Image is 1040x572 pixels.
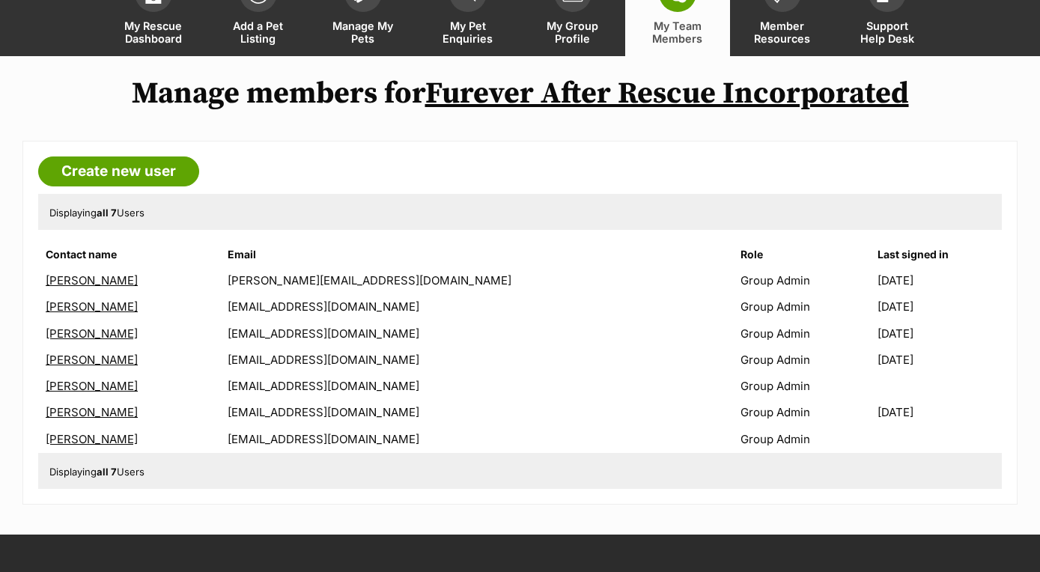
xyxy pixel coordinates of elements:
span: Manage My Pets [329,19,397,45]
a: Furever After Rescue Incorporated [425,75,909,112]
td: [EMAIL_ADDRESS][DOMAIN_NAME] [222,347,733,372]
strong: all 7 [97,466,117,478]
span: My Group Profile [539,19,606,45]
td: Group Admin [735,268,876,293]
a: [PERSON_NAME] [46,299,138,314]
td: [EMAIL_ADDRESS][DOMAIN_NAME] [222,400,733,425]
th: Email [222,243,733,267]
strong: all 7 [97,207,117,219]
th: Role [735,243,876,267]
td: [PERSON_NAME][EMAIL_ADDRESS][DOMAIN_NAME] [222,268,733,293]
span: Displaying Users [49,207,145,219]
td: [DATE] [878,347,1000,372]
span: Support Help Desk [854,19,921,45]
a: [PERSON_NAME] [46,353,138,367]
span: My Team Members [644,19,711,45]
td: [EMAIL_ADDRESS][DOMAIN_NAME] [222,374,733,398]
td: [DATE] [878,400,1000,425]
td: [DATE] [878,268,1000,293]
td: [EMAIL_ADDRESS][DOMAIN_NAME] [222,294,733,319]
td: [EMAIL_ADDRESS][DOMAIN_NAME] [222,321,733,346]
a: [PERSON_NAME] [46,326,138,341]
td: Group Admin [735,294,876,319]
td: Group Admin [735,321,876,346]
span: My Pet Enquiries [434,19,502,45]
a: [PERSON_NAME] [46,405,138,419]
th: Contact name [40,243,220,267]
span: Displaying Users [49,466,145,478]
td: Group Admin [735,374,876,398]
td: Group Admin [735,427,876,451]
span: My Rescue Dashboard [120,19,187,45]
td: [DATE] [878,294,1000,319]
span: Add a Pet Listing [225,19,292,45]
span: Member Resources [749,19,816,45]
td: [DATE] [878,321,1000,346]
a: [PERSON_NAME] [46,379,138,393]
td: [EMAIL_ADDRESS][DOMAIN_NAME] [222,427,733,451]
a: [PERSON_NAME] [46,432,138,446]
td: Group Admin [735,400,876,425]
td: Group Admin [735,347,876,372]
th: Last signed in [878,243,1000,267]
a: [PERSON_NAME] [46,273,138,287]
a: Create new user [38,156,199,186]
